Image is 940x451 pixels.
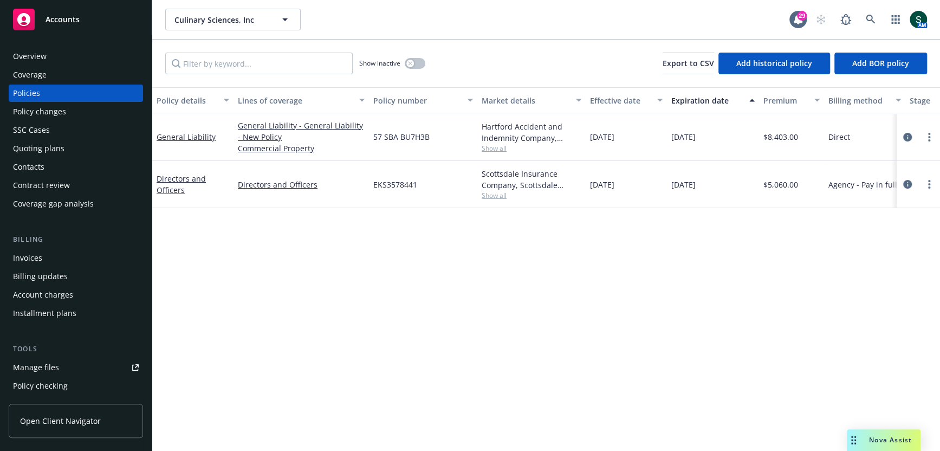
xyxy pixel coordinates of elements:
a: Manage files [9,359,143,376]
a: Switch app [885,9,906,30]
a: General Liability [157,132,216,142]
a: SSC Cases [9,121,143,139]
a: Start snowing [810,9,832,30]
a: Quoting plans [9,140,143,157]
a: Contacts [9,158,143,176]
a: Policy changes [9,103,143,120]
div: Quoting plans [13,140,64,157]
a: Billing updates [9,268,143,285]
a: Accounts [9,4,143,35]
span: Add BOR policy [852,58,909,68]
span: $5,060.00 [763,179,798,190]
span: [DATE] [671,179,696,190]
div: Coverage gap analysis [13,195,94,212]
div: Coverage [13,66,47,83]
a: more [923,178,936,191]
span: Add historical policy [736,58,812,68]
button: Expiration date [667,87,759,113]
span: [DATE] [671,131,696,143]
a: Policies [9,85,143,102]
span: Nova Assist [869,435,912,444]
div: Overview [13,48,47,65]
div: Hartford Accident and Indemnity Company, Hartford Insurance Group [482,121,581,144]
div: Policies [13,85,40,102]
div: Invoices [13,249,42,267]
span: 57 SBA BU7H3B [373,131,430,143]
div: Billing updates [13,268,68,285]
a: Overview [9,48,143,65]
div: Policy checking [13,377,68,395]
a: Account charges [9,286,143,304]
span: $8,403.00 [763,131,798,143]
a: Coverage gap analysis [9,195,143,212]
a: Directors and Officers [238,179,365,190]
a: more [923,131,936,144]
button: Export to CSV [663,53,714,74]
a: Invoices [9,249,143,267]
div: 29 [797,11,807,21]
button: Lines of coverage [234,87,369,113]
div: Policy changes [13,103,66,120]
span: Accounts [46,15,80,24]
span: Direct [828,131,850,143]
span: Open Client Navigator [20,415,101,427]
span: Culinary Sciences, Inc [174,14,268,25]
div: Lines of coverage [238,95,353,106]
div: Expiration date [671,95,743,106]
a: Policy checking [9,377,143,395]
button: Billing method [824,87,905,113]
button: Add historical policy [718,53,830,74]
span: Agency - Pay in full [828,179,897,190]
a: circleInformation [901,131,914,144]
a: Search [860,9,881,30]
span: Show inactive [359,59,400,68]
a: Report a Bug [835,9,857,30]
span: Export to CSV [663,58,714,68]
button: Market details [477,87,586,113]
a: Contract review [9,177,143,194]
div: Market details [482,95,569,106]
a: Installment plans [9,305,143,322]
div: Manage files [13,359,59,376]
div: Tools [9,344,143,355]
div: Billing [9,234,143,245]
button: Culinary Sciences, Inc [165,9,301,30]
button: Policy details [152,87,234,113]
div: Policy details [157,95,217,106]
button: Policy number [369,87,477,113]
div: Contacts [13,158,44,176]
button: Add BOR policy [834,53,927,74]
span: EKS3578441 [373,179,417,190]
span: [DATE] [590,179,614,190]
span: Show all [482,144,581,153]
div: SSC Cases [13,121,50,139]
a: circleInformation [901,178,914,191]
div: Account charges [13,286,73,304]
img: photo [910,11,927,28]
a: Commercial Property [238,143,365,154]
span: Show all [482,191,581,200]
span: [DATE] [590,131,614,143]
a: Directors and Officers [157,173,206,195]
button: Premium [759,87,824,113]
button: Effective date [586,87,667,113]
div: Drag to move [847,429,860,451]
div: Installment plans [13,305,76,322]
div: Policy number [373,95,461,106]
div: Effective date [590,95,651,106]
a: Coverage [9,66,143,83]
a: General Liability - General Liability - New Policy [238,120,365,143]
div: Contract review [13,177,70,194]
input: Filter by keyword... [165,53,353,74]
div: Billing method [828,95,889,106]
button: Nova Assist [847,429,920,451]
div: Premium [763,95,808,106]
div: Scottsdale Insurance Company, Scottsdale Insurance Company (Nationwide), RT Specialty Insurance S... [482,168,581,191]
